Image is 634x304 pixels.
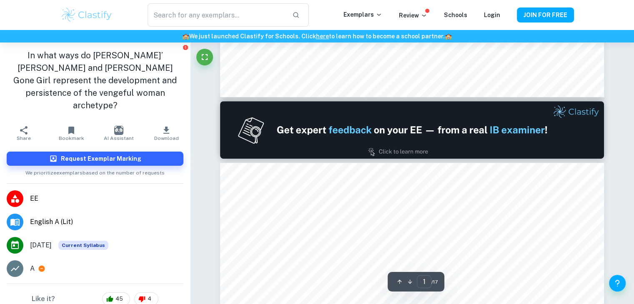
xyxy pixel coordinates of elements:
[220,101,604,159] img: Ad
[148,3,285,27] input: Search for any exemplars...
[60,7,113,23] img: Clastify logo
[48,122,95,145] button: Bookmark
[444,12,467,18] a: Schools
[182,44,188,50] button: Report issue
[61,154,141,163] h6: Request Exemplar Marking
[431,278,438,286] span: / 17
[58,241,108,250] span: Current Syllabus
[30,240,52,250] span: [DATE]
[30,194,183,204] span: EE
[59,135,84,141] span: Bookmark
[30,217,183,227] span: English A (Lit)
[517,7,574,22] button: JOIN FOR FREE
[399,11,427,20] p: Review
[484,12,500,18] a: Login
[2,32,632,41] h6: We just launched Clastify for Schools. Click to learn how to become a school partner.
[182,33,189,40] span: 🏫
[104,135,134,141] span: AI Assistant
[343,10,382,19] p: Exemplars
[7,152,183,166] button: Request Exemplar Marking
[25,166,165,177] span: We prioritize exemplars based on the number of requests
[111,295,128,303] span: 45
[143,122,190,145] button: Download
[154,135,179,141] span: Download
[143,295,156,303] span: 4
[17,135,31,141] span: Share
[58,241,108,250] div: This exemplar is based on the current syllabus. Feel free to refer to it for inspiration/ideas wh...
[114,126,123,135] img: AI Assistant
[316,33,329,40] a: here
[30,264,35,274] p: A
[609,275,626,292] button: Help and Feedback
[445,33,452,40] span: 🏫
[7,49,183,112] h1: In what ways do [PERSON_NAME]’ [PERSON_NAME] and [PERSON_NAME] Gone Girl represent the developmen...
[32,294,55,304] h6: Like it?
[95,122,143,145] button: AI Assistant
[196,49,213,65] button: Fullscreen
